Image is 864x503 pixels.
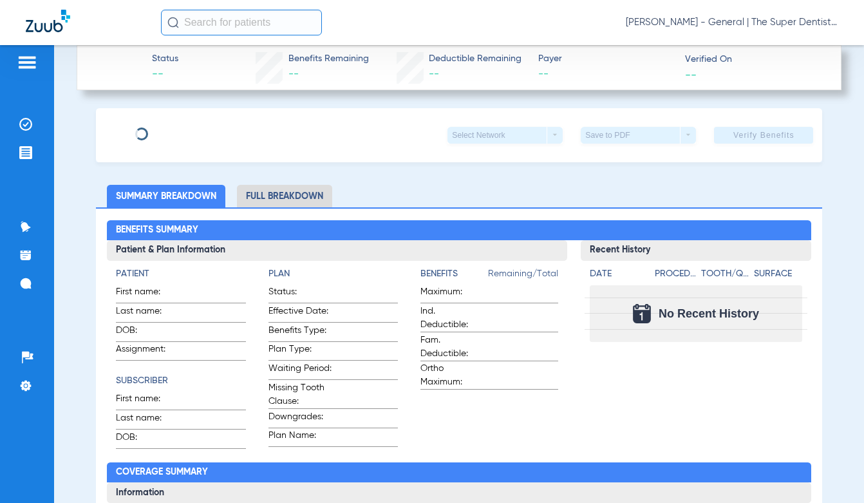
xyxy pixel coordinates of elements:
[420,285,484,303] span: Maximum:
[581,240,811,261] h3: Recent History
[754,267,802,281] h4: Surface
[538,66,674,82] span: --
[167,17,179,28] img: Search Icon
[659,307,759,320] span: No Recent History
[488,267,558,285] span: Remaining/Total
[268,362,332,379] span: Waiting Period:
[268,343,332,360] span: Plan Type:
[107,220,811,241] h2: Benefits Summary
[420,334,484,361] span: Fam. Deductible:
[116,374,246,388] h4: Subscriber
[685,53,821,66] span: Verified On
[754,267,802,285] app-breakdown-title: Surface
[685,68,697,81] span: --
[800,441,864,503] iframe: Chat Widget
[116,431,179,448] span: DOB:
[107,462,811,483] h2: Coverage Summary
[420,267,488,285] app-breakdown-title: Benefits
[116,305,179,322] span: Last name:
[420,305,484,332] span: Ind. Deductible:
[701,267,749,281] h4: Tooth/Quad
[655,267,697,281] h4: Procedure
[152,52,178,66] span: Status
[237,185,332,207] li: Full Breakdown
[107,240,567,261] h3: Patient & Plan Information
[590,267,644,285] app-breakdown-title: Date
[268,381,332,408] span: Missing Tooth Clause:
[420,267,488,281] h4: Benefits
[116,267,246,281] h4: Patient
[26,10,70,32] img: Zuub Logo
[268,324,332,341] span: Benefits Type:
[107,185,225,207] li: Summary Breakdown
[116,285,179,303] span: First name:
[268,267,399,281] h4: Plan
[288,52,369,66] span: Benefits Remaining
[116,343,179,360] span: Assignment:
[429,69,439,79] span: --
[116,392,179,410] span: First name:
[429,52,521,66] span: Deductible Remaining
[116,412,179,429] span: Last name:
[17,55,37,70] img: hamburger-icon
[268,285,332,303] span: Status:
[152,66,178,82] span: --
[107,482,811,503] h3: Information
[288,69,299,79] span: --
[590,267,644,281] h4: Date
[268,429,332,446] span: Plan Name:
[116,324,179,341] span: DOB:
[161,10,322,35] input: Search for patients
[268,305,332,322] span: Effective Date:
[268,410,332,428] span: Downgrades:
[655,267,697,285] app-breakdown-title: Procedure
[420,362,484,389] span: Ortho Maximum:
[701,267,749,285] app-breakdown-title: Tooth/Quad
[538,52,674,66] span: Payer
[626,16,838,29] span: [PERSON_NAME] - General | The Super Dentists
[633,304,651,323] img: Calendar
